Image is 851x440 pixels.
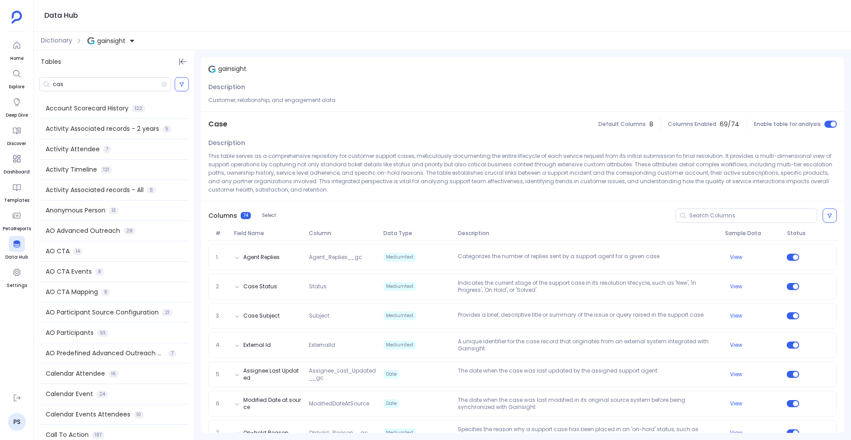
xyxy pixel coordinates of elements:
span: Calendar Attendee [46,369,105,378]
button: Hide Tables [176,55,189,68]
button: Modified Date at source [243,397,302,411]
span: 5. [212,371,231,378]
span: Calendar Event [46,389,93,399]
span: AO CTA Mapping [46,287,98,297]
span: 5 [147,187,156,194]
a: Dashboard [4,151,30,176]
span: Description [208,82,245,92]
span: 29 [124,228,135,235]
span: Description [454,230,722,237]
span: Mediumtext [383,282,416,291]
p: The date when the case was last modified in its original source system before being synchronized ... [454,397,721,411]
span: AO CTA Events [46,267,92,276]
span: 7 [168,350,176,357]
p: Indicates the current stage of the support case in its resolution lifecycle, such as 'New', 'In P... [454,279,721,294]
h1: Data Hub [44,9,78,22]
a: Deep Dive [6,94,28,119]
span: Field Name [230,230,305,237]
span: Columns Enabled [668,121,716,128]
button: gainsight [86,34,137,48]
p: This table serves as a comprehensive repository for customer support cases, meticulously document... [208,152,837,194]
p: Categorizes the number of replies sent by a support agent for a given case. [454,253,721,262]
span: Activity Associated records - 2 years [46,124,159,134]
span: Description [208,138,245,148]
span: 187 [92,432,104,439]
span: 14 [73,248,82,255]
span: Deep Dive [6,112,28,119]
button: View [730,342,742,349]
button: Select [256,210,282,221]
span: AO Participant Source Configuration [46,308,159,317]
span: Status [305,283,380,290]
button: Case Subject [243,312,280,319]
span: 8 [649,120,653,129]
span: Activity Associated records - All [46,185,144,195]
span: 7 [103,146,111,153]
span: Home [9,55,25,62]
span: 93 [97,330,108,337]
button: View [730,312,742,319]
span: Settings [7,282,27,289]
span: 69 / 74 [720,120,739,129]
span: 24 [97,391,108,398]
span: Status [784,230,808,237]
span: gainsight [218,64,246,74]
span: AO Predefined Advanced Outreach Model [46,349,165,358]
span: 3. [212,312,231,319]
span: ExternalId [305,342,380,349]
a: Data Hub [5,236,28,261]
span: Explore [9,83,25,90]
p: A unique identifier for the case record that originates from an external system integrated with G... [454,338,721,352]
span: 1. [212,254,231,261]
span: 7. [212,429,231,436]
span: Subject [305,312,380,319]
button: View [730,400,742,407]
p: Specifies the reason why a support case has been placed in an 'on-hold' status, such as 'waiting_... [454,426,721,440]
span: Date [383,399,399,408]
span: 74 [241,212,251,219]
span: Case [208,119,227,130]
p: Customer, relationship, and engagement data [208,96,837,104]
span: 4. [212,342,231,349]
button: View [730,254,742,261]
span: 5 [163,126,171,133]
button: On-hold Reason [243,429,289,436]
span: Agent_Replies__gc [305,254,380,261]
a: Home [9,37,25,62]
a: PetaReports [3,208,31,232]
span: 2. [212,283,231,290]
img: petavue logo [12,11,22,24]
span: PetaReports [3,225,31,232]
span: 8 [95,268,104,275]
span: gainsight [97,36,125,45]
button: Case Status [243,283,277,290]
p: Provides a brief, descriptive title or summary of the issue or query raised in the support case. [454,311,721,320]
button: Assignee Last Updated [243,367,302,381]
span: Data Hub [5,254,28,261]
span: 10 [134,411,144,418]
span: 6. [212,400,231,407]
button: View [730,283,742,290]
a: Templates [4,179,29,204]
span: Data Type [380,230,454,237]
button: View [730,429,742,436]
span: AO Advanced Outreach [46,226,120,236]
span: Sample Data [722,230,784,237]
span: 13 [109,207,118,214]
span: Call To Action [46,430,89,440]
span: # [212,230,230,237]
span: Date [383,370,399,379]
span: Assignee_Last_Updated__gc [305,367,380,381]
a: Explore [9,66,25,90]
span: AO CTA [46,247,70,256]
span: Anonymous Person [46,206,105,215]
span: AO Participants [46,328,94,338]
p: The date when the case was last updated by the assigned support agent. [454,367,721,381]
span: 121 [101,166,112,173]
a: PS [8,413,26,431]
a: Settings [7,264,27,289]
div: Tables [34,50,194,74]
span: ModifiedDateAtSource [305,400,380,407]
span: Templates [4,197,29,204]
span: Dictionary [41,36,72,45]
